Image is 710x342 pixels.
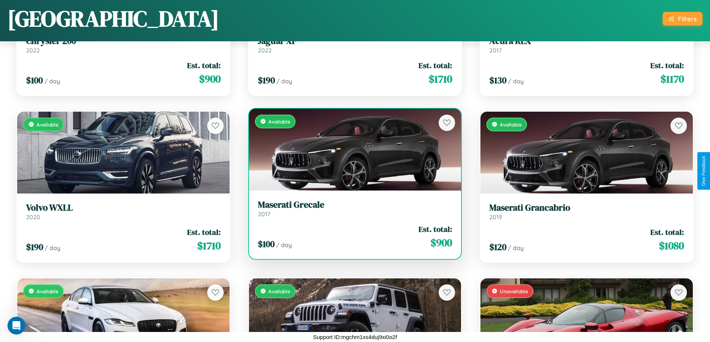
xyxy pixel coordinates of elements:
button: Filters [663,12,703,26]
span: / day [508,77,524,85]
span: / day [508,244,524,252]
span: Est. total: [187,227,221,237]
span: Available [268,118,290,125]
span: Est. total: [187,60,221,71]
h3: Acura RLX [489,36,684,47]
span: 2022 [26,47,40,54]
h3: Jaguar XF [258,36,452,47]
span: Est. total: [419,60,452,71]
a: Maserati Grecale2017 [258,199,452,218]
h3: Maserati Grecale [258,199,452,210]
span: $ 900 [430,235,452,250]
h3: Chrysler 200 [26,36,221,47]
span: $ 190 [258,74,275,86]
span: $ 100 [26,74,43,86]
span: $ 100 [258,238,275,250]
span: $ 190 [26,241,43,253]
span: / day [276,241,292,249]
a: Maserati Grancabrio2019 [489,202,684,221]
span: Available [500,121,522,128]
span: 2020 [26,213,40,221]
a: Volvo WXLL2020 [26,202,221,221]
span: 2017 [489,47,502,54]
span: $ 1170 [660,71,684,86]
div: Give Feedback [701,156,706,186]
div: Filters [678,15,697,23]
span: 2017 [258,210,270,218]
span: Est. total: [650,60,684,71]
span: $ 120 [489,241,507,253]
span: Est. total: [419,224,452,234]
span: Unavailable [500,288,528,294]
span: Available [37,121,59,128]
span: / day [277,77,292,85]
span: $ 1710 [429,71,452,86]
a: Acura RLX2017 [489,36,684,54]
span: Available [268,288,290,294]
a: Chrysler 2002022 [26,36,221,54]
span: $ 130 [489,74,507,86]
a: Jaguar XF2022 [258,36,452,54]
span: $ 1080 [659,238,684,253]
h3: Volvo WXLL [26,202,221,213]
h1: [GEOGRAPHIC_DATA] [7,3,219,34]
span: 2019 [489,213,502,221]
span: / day [44,77,60,85]
span: Available [37,288,59,294]
span: $ 1710 [197,238,221,253]
p: Support ID: mgchm1xs4duj9xi0o2f [313,332,397,342]
span: / day [45,244,60,252]
span: 2022 [258,47,272,54]
iframe: Intercom live chat [7,317,25,335]
span: Est. total: [650,227,684,237]
span: $ 900 [199,71,221,86]
h3: Maserati Grancabrio [489,202,684,213]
